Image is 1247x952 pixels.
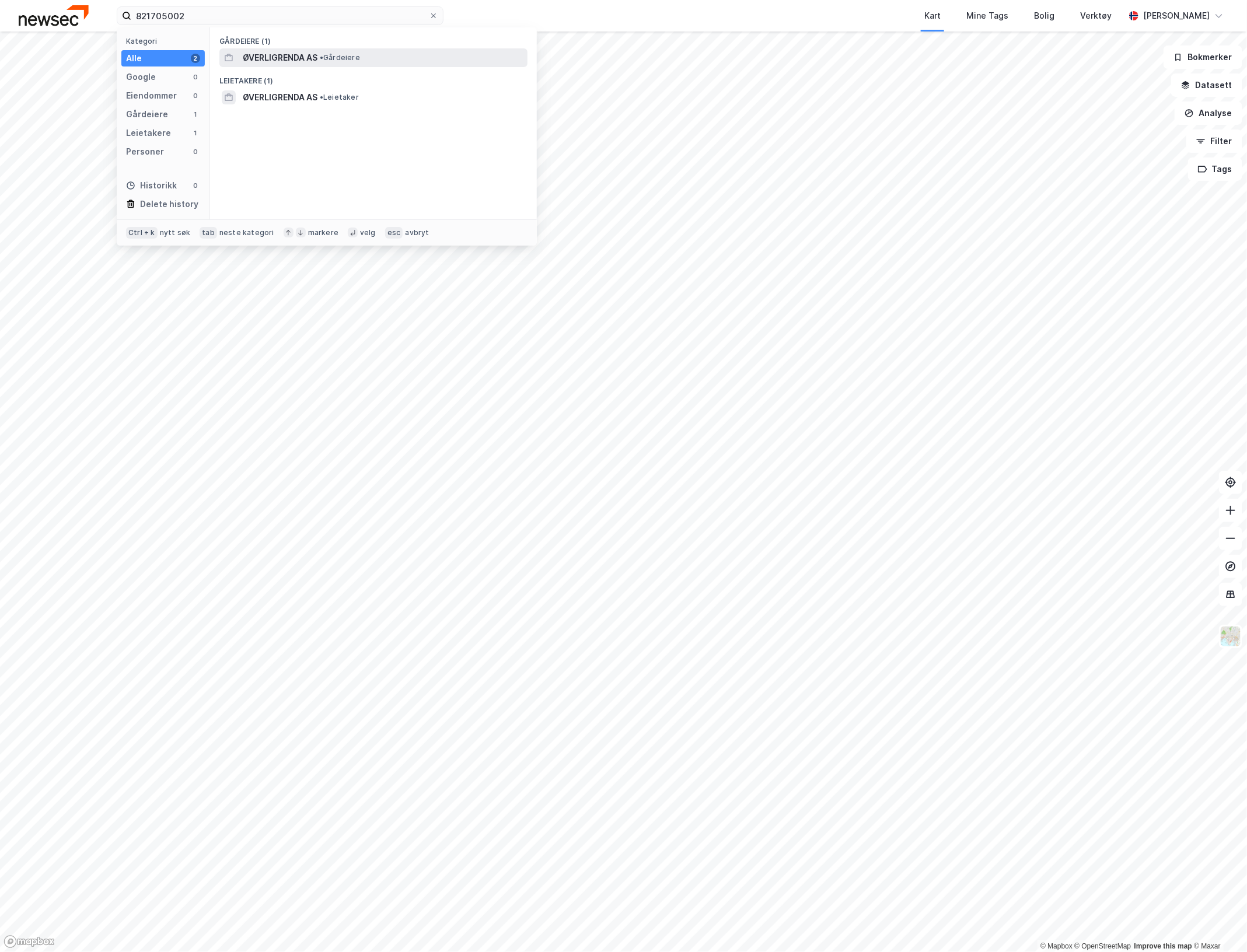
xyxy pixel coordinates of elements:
span: ØVERLIGRENDA AS [243,90,317,104]
span: Leietaker [320,93,359,102]
a: Improve this map [1134,942,1192,950]
div: Mine Tags [966,9,1008,23]
a: OpenStreetMap [1075,942,1131,950]
div: Bolig [1034,9,1054,23]
img: Z [1220,625,1242,647]
div: Google [126,70,156,84]
img: newsec-logo.f6e21ccffca1b3a03d2d.png [19,5,89,26]
div: velg [360,228,376,237]
div: Gårdeiere [126,107,168,121]
span: Gårdeiere [320,53,360,62]
div: 0 [191,72,200,82]
button: Filter [1186,129,1242,153]
a: Mapbox homepage [4,935,55,949]
div: tab [200,227,217,239]
div: 1 [191,110,200,119]
iframe: Chat Widget [1189,896,1247,952]
button: Bokmerker [1164,45,1242,69]
div: Leietakere (1) [210,67,537,88]
div: Personer [126,145,164,159]
div: Alle [126,51,142,65]
span: ØVERLIGRENDA AS [243,51,317,65]
div: 0 [191,91,200,100]
button: Datasett [1171,73,1242,97]
div: markere [308,228,338,237]
div: Verktøy [1080,9,1112,23]
button: Analyse [1175,101,1242,125]
a: Mapbox [1040,942,1073,950]
div: Delete history [140,197,198,211]
div: [PERSON_NAME] [1143,9,1210,23]
div: Gårdeiere (1) [210,27,537,48]
div: 0 [191,147,200,156]
div: esc [385,227,403,239]
div: Eiendommer [126,89,177,103]
span: • [320,93,323,101]
div: nytt søk [160,228,191,237]
input: Søk på adresse, matrikkel, gårdeiere, leietakere eller personer [131,7,429,24]
div: Kontrollprogram for chat [1189,896,1247,952]
div: Leietakere [126,126,171,140]
div: Kategori [126,37,205,45]
div: 2 [191,54,200,63]
div: 0 [191,181,200,190]
span: • [320,53,323,62]
button: Tags [1188,157,1242,181]
div: neste kategori [219,228,274,237]
div: Ctrl + k [126,227,158,239]
div: Kart [924,9,941,23]
div: avbryt [405,228,429,237]
div: Historikk [126,178,177,192]
div: 1 [191,128,200,138]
